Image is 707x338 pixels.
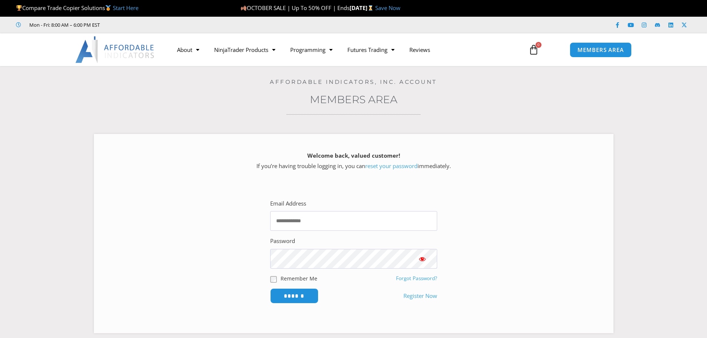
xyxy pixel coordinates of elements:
a: About [170,41,207,58]
a: Start Here [113,4,138,12]
a: reset your password [365,162,418,170]
a: Forgot Password? [396,275,437,282]
span: Mon - Fri: 8:00 AM – 6:00 PM EST [27,20,100,29]
span: Compare Trade Copier Solutions [16,4,138,12]
strong: Welcome back, valued customer! [307,152,400,159]
img: ⌛ [368,5,373,11]
a: Save Now [375,4,400,12]
img: 🍂 [241,5,246,11]
a: MEMBERS AREA [570,42,632,58]
a: NinjaTrader Products [207,41,283,58]
p: If you’re having trouble logging in, you can immediately. [107,151,600,171]
nav: Menu [170,41,520,58]
a: Affordable Indicators, Inc. Account [270,78,437,85]
img: 🥇 [105,5,111,11]
label: Password [270,236,295,246]
span: 0 [536,42,541,48]
a: Reviews [402,41,438,58]
a: Members Area [310,93,397,106]
a: Programming [283,41,340,58]
button: Show password [407,249,437,269]
iframe: Customer reviews powered by Trustpilot [110,21,222,29]
label: Email Address [270,198,306,209]
img: 🏆 [16,5,22,11]
a: 0 [517,39,550,60]
a: Futures Trading [340,41,402,58]
img: LogoAI | Affordable Indicators – NinjaTrader [75,36,155,63]
span: OCTOBER SALE | Up To 50% OFF | Ends [240,4,350,12]
strong: [DATE] [350,4,375,12]
label: Remember Me [281,275,317,282]
a: Register Now [403,291,437,301]
span: MEMBERS AREA [577,47,624,53]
